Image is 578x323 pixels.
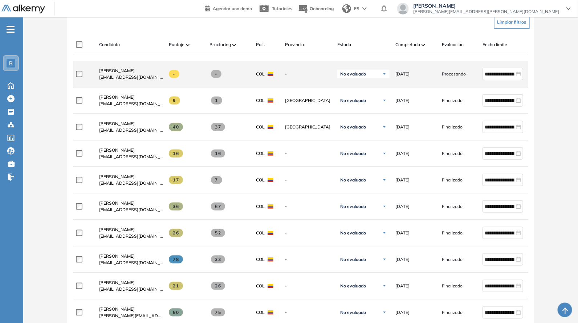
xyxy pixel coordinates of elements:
[268,125,273,129] img: COL
[382,310,387,315] img: Ícono de flecha
[99,147,135,153] span: [PERSON_NAME]
[395,283,410,289] span: [DATE]
[268,204,273,209] img: COL
[99,68,163,74] a: [PERSON_NAME]
[211,123,225,131] span: 37
[169,203,183,210] span: 36
[256,203,265,210] span: COL
[285,41,304,48] span: Provincia
[99,226,163,233] a: [PERSON_NAME]
[99,200,135,206] span: [PERSON_NAME]
[99,68,135,73] span: [PERSON_NAME]
[186,44,190,46] img: [missing "en.ARROW_ALT" translation]
[340,310,366,315] span: No evaluado
[99,101,163,107] span: [EMAIL_ADDRESS][DOMAIN_NAME]
[268,98,273,103] img: COL
[422,44,425,46] img: [missing "en.ARROW_ALT" translation]
[99,94,163,101] a: [PERSON_NAME]
[382,178,387,182] img: Ícono de flecha
[99,121,135,126] span: [PERSON_NAME]
[340,98,366,103] span: No evaluado
[99,253,135,259] span: [PERSON_NAME]
[340,257,366,262] span: No evaluado
[413,9,559,15] span: [PERSON_NAME][EMAIL_ADDRESS][PERSON_NAME][DOMAIN_NAME]
[99,173,163,180] a: [PERSON_NAME]
[342,4,351,13] img: world
[382,151,387,156] img: Ícono de flecha
[169,123,183,131] span: 40
[256,41,265,48] span: País
[99,259,163,266] span: [EMAIL_ADDRESS][DOMAIN_NAME]
[354,5,359,12] span: ES
[232,44,236,46] img: [missing "en.ARROW_ALT" translation]
[268,257,273,262] img: COL
[285,97,331,104] span: [GEOGRAPHIC_DATA]
[442,203,463,210] span: Finalizado
[169,41,184,48] span: Puntaje
[395,97,410,104] span: [DATE]
[382,284,387,288] img: Ícono de flecha
[99,147,163,154] a: [PERSON_NAME]
[9,60,13,66] span: R
[298,1,334,17] button: Onboarding
[211,282,225,290] span: 26
[395,309,410,316] span: [DATE]
[268,310,273,315] img: COL
[7,29,15,30] i: -
[99,306,135,312] span: [PERSON_NAME]
[211,70,221,78] span: -
[169,282,183,290] span: 21
[99,253,163,259] a: [PERSON_NAME]
[256,71,265,77] span: COL
[169,150,183,158] span: 16
[99,286,163,293] span: [EMAIL_ADDRESS][DOMAIN_NAME]
[362,7,367,10] img: arrow
[268,72,273,76] img: COL
[285,309,331,316] span: -
[99,120,163,127] a: [PERSON_NAME]
[442,124,463,130] span: Finalizado
[442,230,463,236] span: Finalizado
[382,204,387,209] img: Ícono de flecha
[256,230,265,236] span: COL
[395,71,410,77] span: [DATE]
[413,3,559,9] span: [PERSON_NAME]
[209,41,231,48] span: Proctoring
[169,176,183,184] span: 17
[395,150,410,157] span: [DATE]
[1,5,45,14] img: Logo
[395,256,410,263] span: [DATE]
[268,284,273,288] img: COL
[340,230,366,236] span: No evaluado
[211,255,225,263] span: 33
[99,280,135,285] span: [PERSON_NAME]
[256,150,265,157] span: COL
[213,6,252,11] span: Agendar una demo
[395,230,410,236] span: [DATE]
[256,124,265,130] span: COL
[442,97,463,104] span: Finalizado
[340,124,366,130] span: No evaluado
[442,71,466,77] span: Procesando
[340,177,366,183] span: No evaluado
[285,124,331,130] span: [GEOGRAPHIC_DATA]
[99,207,163,213] span: [EMAIL_ADDRESS][DOMAIN_NAME]
[442,177,463,183] span: Finalizado
[99,41,120,48] span: Candidato
[483,41,507,48] span: Fecha límite
[99,154,163,160] span: [EMAIL_ADDRESS][DOMAIN_NAME]
[256,309,265,316] span: COL
[442,283,463,289] span: Finalizado
[99,312,163,319] span: [PERSON_NAME][EMAIL_ADDRESS][PERSON_NAME][DOMAIN_NAME]
[211,176,222,184] span: 7
[211,150,225,158] span: 16
[99,306,163,312] a: [PERSON_NAME]
[99,127,163,134] span: [EMAIL_ADDRESS][DOMAIN_NAME]
[256,177,265,183] span: COL
[169,97,180,105] span: 9
[268,151,273,156] img: COL
[169,308,183,316] span: 50
[99,233,163,240] span: [EMAIL_ADDRESS][DOMAIN_NAME]
[395,177,410,183] span: [DATE]
[382,125,387,129] img: Ícono de flecha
